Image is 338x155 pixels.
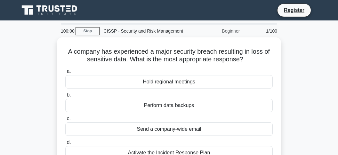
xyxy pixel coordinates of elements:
[67,92,71,97] span: b.
[188,25,244,37] div: Beginner
[244,25,281,37] div: 1/100
[65,122,273,136] div: Send a company-wide email
[280,6,308,14] a: Register
[57,25,76,37] div: 100:00
[65,99,273,112] div: Perform data backups
[67,68,71,74] span: a.
[65,75,273,89] div: Hold regional meetings
[100,25,188,37] div: CISSP - Security and Risk Management
[76,27,100,35] a: Stop
[67,116,70,121] span: c.
[67,139,71,145] span: d.
[65,48,273,64] h5: A company has experienced a major security breach resulting in loss of sensitive data. What is th...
